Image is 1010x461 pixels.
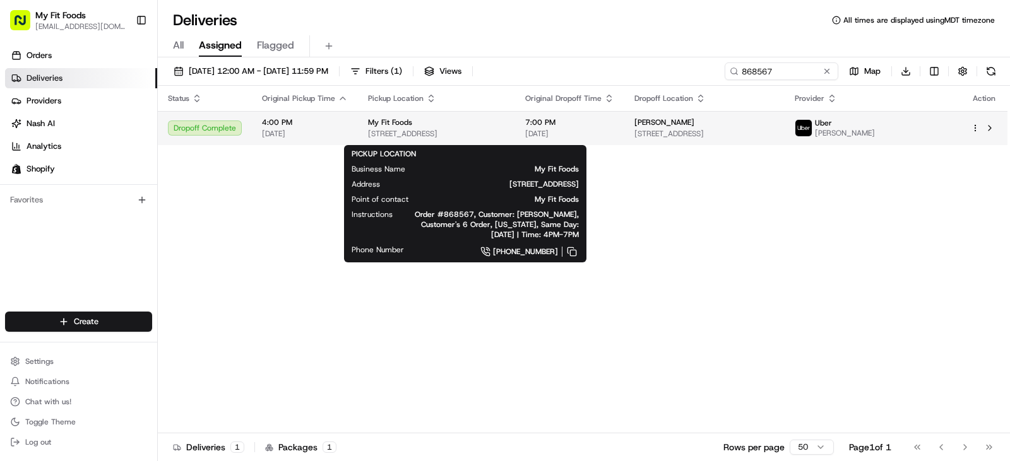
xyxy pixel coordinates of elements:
[27,141,61,152] span: Analytics
[25,417,76,427] span: Toggle Theme
[368,93,424,103] span: Pickup Location
[196,161,230,177] button: See all
[795,120,812,136] img: uber-new-logo.jpeg
[368,129,505,139] span: [STREET_ADDRESS]
[5,393,152,411] button: Chat with us!
[723,441,785,453] p: Rows per page
[5,413,152,431] button: Toggle Theme
[119,248,203,260] span: API Documentation
[525,129,614,139] span: [DATE]
[27,120,49,143] img: 8571987876998_91fb9ceb93ad5c398215_72.jpg
[265,441,336,453] div: Packages
[173,38,184,53] span: All
[11,164,21,174] img: Shopify logo
[57,133,174,143] div: We're available if you need us!
[5,312,152,332] button: Create
[5,353,152,370] button: Settings
[25,196,35,206] img: 1736555255976-a54dd68f-1ca7-489b-9aae-adbdc363a1c4
[323,441,336,453] div: 1
[971,93,997,103] div: Action
[439,66,461,77] span: Views
[525,117,614,127] span: 7:00 PM
[33,81,208,95] input: Clear
[634,129,775,139] span: [STREET_ADDRESS]
[262,93,335,103] span: Original Pickup Time
[13,50,230,71] p: Welcome 👋
[13,184,33,208] img: Wisdom Oko
[5,45,157,66] a: Orders
[13,249,23,259] div: 📗
[413,209,579,240] span: Order #868567, Customer: [PERSON_NAME], Customer's 6 Order, [US_STATE], Same Day: [DATE] | Time: ...
[525,93,602,103] span: Original Dropoff Time
[352,194,408,204] span: Point of contact
[352,149,416,159] span: PICKUP LOCATION
[13,120,35,143] img: 1736555255976-a54dd68f-1ca7-489b-9aae-adbdc363a1c4
[5,433,152,451] button: Log out
[257,38,294,53] span: Flagged
[215,124,230,139] button: Start new chat
[27,73,62,84] span: Deliveries
[419,62,467,80] button: Views
[982,62,1000,80] button: Refresh
[199,38,242,53] span: Assigned
[173,10,237,30] h1: Deliveries
[424,245,579,259] a: [PHONE_NUMBER]
[230,441,244,453] div: 1
[89,278,153,288] a: Powered byPylon
[368,117,412,127] span: My Fit Foods
[137,195,141,206] span: •
[345,62,408,80] button: Filters(1)
[102,243,208,266] a: 💻API Documentation
[39,195,134,206] span: Wisdom [PERSON_NAME]
[352,245,404,255] span: Phone Number
[795,93,824,103] span: Provider
[493,247,558,257] span: [PHONE_NUMBER]
[57,120,207,133] div: Start new chat
[262,129,348,139] span: [DATE]
[25,437,51,447] span: Log out
[144,195,170,206] span: [DATE]
[5,91,157,111] a: Providers
[262,117,348,127] span: 4:00 PM
[168,62,334,80] button: [DATE] 12:00 AM - [DATE] 11:59 PM
[25,397,71,407] span: Chat with us!
[634,117,694,127] span: [PERSON_NAME]
[13,13,38,38] img: Nash
[27,50,52,61] span: Orders
[843,15,995,25] span: All times are displayed using MDT timezone
[35,21,126,32] button: [EMAIL_ADDRESS][DOMAIN_NAME]
[849,441,891,453] div: Page 1 of 1
[25,356,54,366] span: Settings
[815,128,875,138] span: [PERSON_NAME]
[5,68,157,88] a: Deliveries
[425,164,579,174] span: My Fit Foods
[107,249,117,259] div: 💻
[5,136,157,156] a: Analytics
[634,93,693,103] span: Dropoff Location
[864,66,881,77] span: Map
[35,9,86,21] button: My Fit Foods
[25,376,69,387] span: Notifications
[168,93,189,103] span: Status
[365,66,402,77] span: Filters
[27,118,55,129] span: Nash AI
[400,179,579,189] span: [STREET_ADDRESS]
[173,441,244,453] div: Deliveries
[126,279,153,288] span: Pylon
[27,163,55,175] span: Shopify
[815,118,832,128] span: Uber
[391,66,402,77] span: ( 1 )
[352,179,380,189] span: Address
[5,5,131,35] button: My Fit Foods[EMAIL_ADDRESS][DOMAIN_NAME]
[13,164,85,174] div: Past conversations
[5,190,152,210] div: Favorites
[352,209,393,219] span: Instructions
[5,373,152,390] button: Notifications
[74,316,98,327] span: Create
[352,164,405,174] span: Business Name
[429,194,579,204] span: My Fit Foods
[8,243,102,266] a: 📗Knowledge Base
[5,159,157,179] a: Shopify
